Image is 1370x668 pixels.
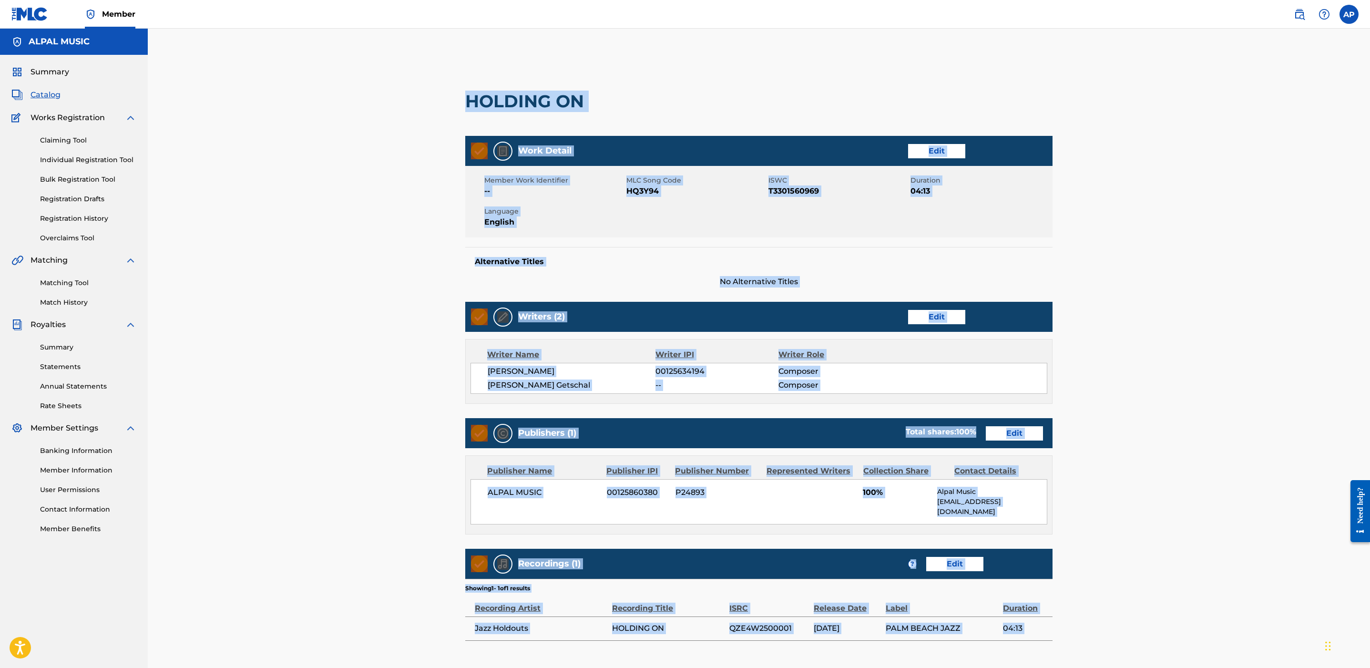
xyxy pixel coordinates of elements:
[11,89,23,101] img: Catalog
[487,465,599,477] div: Publisher Name
[497,311,509,323] img: Writers
[497,145,509,157] img: Work Detail
[487,349,655,360] div: Writer Name
[40,446,136,456] a: Banking Information
[11,422,23,434] img: Member Settings
[40,298,136,308] a: Match History
[40,524,136,534] a: Member Benefits
[11,319,23,330] img: Royalties
[475,593,607,614] div: Recording Artist
[102,9,135,20] span: Member
[484,175,624,185] span: Member Work Identifier
[606,465,668,477] div: Publisher IPI
[40,465,136,475] a: Member Information
[125,255,136,266] img: expand
[40,194,136,204] a: Registration Drafts
[886,623,998,634] span: PALM BEACH JAZZ
[1315,5,1334,24] div: Help
[484,185,624,197] span: --
[612,593,725,614] div: Recording Title
[125,112,136,123] img: expand
[1003,593,1048,614] div: Duration
[11,112,24,123] img: Works Registration
[956,427,976,436] span: 100 %
[11,66,69,78] a: SummarySummary
[465,91,589,112] h2: HOLDING ON
[1339,5,1359,24] div: User Menu
[11,255,23,266] img: Matching
[908,310,965,324] a: Edit
[926,557,983,571] a: Edit
[655,349,779,360] div: Writer IPI
[40,342,136,352] a: Summary
[40,175,136,185] a: Bulk Registration Tool
[29,36,90,47] h5: ALPAL MUSIC
[31,89,61,101] span: Catalog
[31,319,66,330] span: Royalties
[1322,622,1370,668] iframe: Chat Widget
[768,185,908,197] span: T3301560969
[11,66,23,78] img: Summary
[40,485,136,495] a: User Permissions
[906,426,976,438] div: Total shares:
[11,36,23,48] img: Accounts
[85,9,96,20] img: Top Rightsholder
[40,381,136,391] a: Annual Statements
[31,66,69,78] span: Summary
[518,145,572,156] h5: Work Detail
[767,465,856,477] div: Represented Writers
[937,487,1047,497] p: Alpal Music
[518,558,581,569] h5: Recordings (1)
[655,380,778,391] span: --
[31,255,68,266] span: Matching
[40,362,136,372] a: Statements
[40,233,136,243] a: Overclaims Tool
[729,623,808,634] span: QZE4W2500001
[1343,473,1370,549] iframe: Resource Center
[125,319,136,330] img: expand
[497,558,509,570] img: Recordings
[908,144,965,158] a: Edit
[1319,9,1330,20] img: help
[475,257,1043,267] h5: Alternative Titles
[863,487,930,498] span: 100%
[986,426,1043,441] a: Edit
[465,276,1053,288] span: No Alternative Titles
[11,7,48,21] img: MLC Logo
[778,380,890,391] span: Composer
[675,487,759,498] span: P24893
[655,366,778,377] span: 00125634194
[814,593,881,614] div: Release Date
[729,593,808,614] div: ISRC
[471,425,488,442] img: Valid
[518,311,565,322] h5: Writers (2)
[471,143,488,159] img: Valid
[814,623,881,634] span: [DATE]
[40,135,136,145] a: Claiming Tool
[1290,5,1309,24] a: Public Search
[607,487,668,498] span: 00125860380
[1294,9,1305,20] img: search
[768,175,908,185] span: ISWC
[488,487,600,498] span: ALPAL MUSIC
[626,175,766,185] span: MLC Song Code
[40,278,136,288] a: Matching Tool
[475,623,607,634] span: Jazz Holdouts
[31,112,105,123] span: Works Registration
[488,366,655,377] span: [PERSON_NAME]
[675,465,759,477] div: Publisher Number
[497,428,509,439] img: Publishers
[1325,632,1331,660] div: Drag
[471,555,488,572] img: Valid
[910,185,1050,197] span: 04:13
[910,175,1050,185] span: Duration
[863,465,947,477] div: Collection Share
[778,349,890,360] div: Writer Role
[40,504,136,514] a: Contact Information
[40,155,136,165] a: Individual Registration Tool
[1003,623,1048,634] span: 04:13
[954,465,1038,477] div: Contact Details
[488,380,655,391] span: [PERSON_NAME] Getschal
[125,422,136,434] img: expand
